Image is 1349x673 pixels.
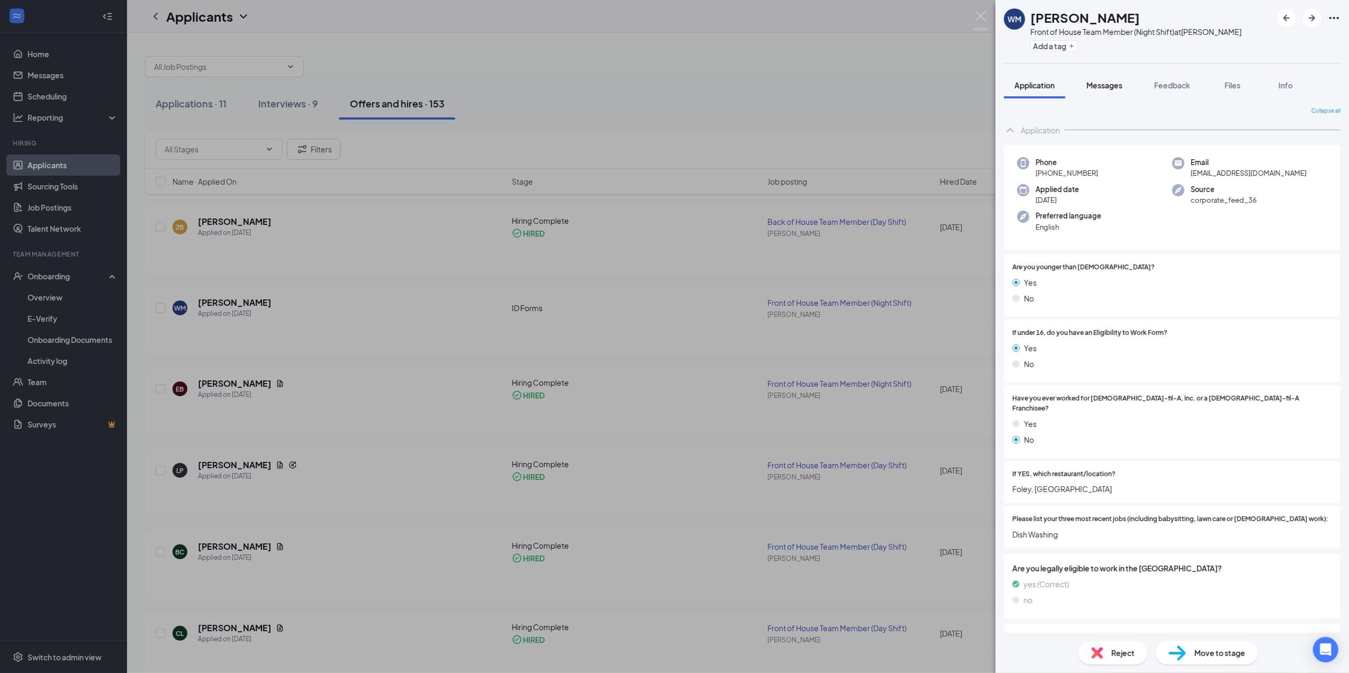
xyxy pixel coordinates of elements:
[1191,184,1257,195] span: Source
[1036,184,1079,195] span: Applied date
[1036,222,1101,232] span: English
[1012,469,1116,479] span: If YES, which restaurant/location?
[1024,358,1034,370] span: No
[1004,124,1017,137] svg: ChevronUp
[1191,195,1257,205] span: corporate_feed_36
[1154,80,1190,90] span: Feedback
[1191,168,1307,178] span: [EMAIL_ADDRESS][DOMAIN_NAME]
[1024,578,1069,590] span: yes (Correct)
[1015,80,1055,90] span: Application
[1087,80,1122,90] span: Messages
[1024,293,1034,304] span: No
[1012,529,1332,540] span: Dish Washing
[1021,125,1060,135] div: Application
[1030,26,1242,37] div: Front of House Team Member (Night Shift) at [PERSON_NAME]
[1036,157,1098,168] span: Phone
[1279,80,1293,90] span: Info
[1306,12,1318,24] svg: ArrowRight
[1036,195,1079,205] span: [DATE]
[1024,434,1034,445] span: No
[1280,12,1293,24] svg: ArrowLeftNew
[1328,12,1341,24] svg: Ellipses
[1008,14,1021,24] div: WM
[1225,80,1241,90] span: Files
[1024,277,1037,288] span: Yes
[1024,594,1033,606] span: no
[1036,168,1098,178] span: [PHONE_NUMBER]
[1024,418,1037,430] span: Yes
[1302,8,1321,28] button: ArrowRight
[1313,637,1338,662] div: Open Intercom Messenger
[1069,43,1075,49] svg: Plus
[1030,40,1078,51] button: PlusAdd a tag
[1012,632,1332,644] span: Are you at least 15 years of age?
[1012,262,1155,272] span: Are you younger than [DEMOGRAPHIC_DATA]?
[1024,342,1037,354] span: Yes
[1012,394,1332,414] span: Have you ever worked for [DEMOGRAPHIC_DATA]-fil-A, Inc. or a [DEMOGRAPHIC_DATA]-fil-A Franchisee?
[1012,562,1332,574] span: Are you legally eligible to work in the [GEOGRAPHIC_DATA]?
[1012,483,1332,495] span: Foley, [GEOGRAPHIC_DATA]
[1012,514,1328,524] span: Please list your three most recent jobs (including babysitting, lawn care or [DEMOGRAPHIC_DATA] w...
[1194,647,1245,659] span: Move to stage
[1030,8,1140,26] h1: [PERSON_NAME]
[1311,107,1341,115] span: Collapse all
[1036,211,1101,221] span: Preferred language
[1191,157,1307,168] span: Email
[1111,647,1135,659] span: Reject
[1277,8,1296,28] button: ArrowLeftNew
[1012,328,1167,338] span: If under 16, do you have an Eligibility to Work Form?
